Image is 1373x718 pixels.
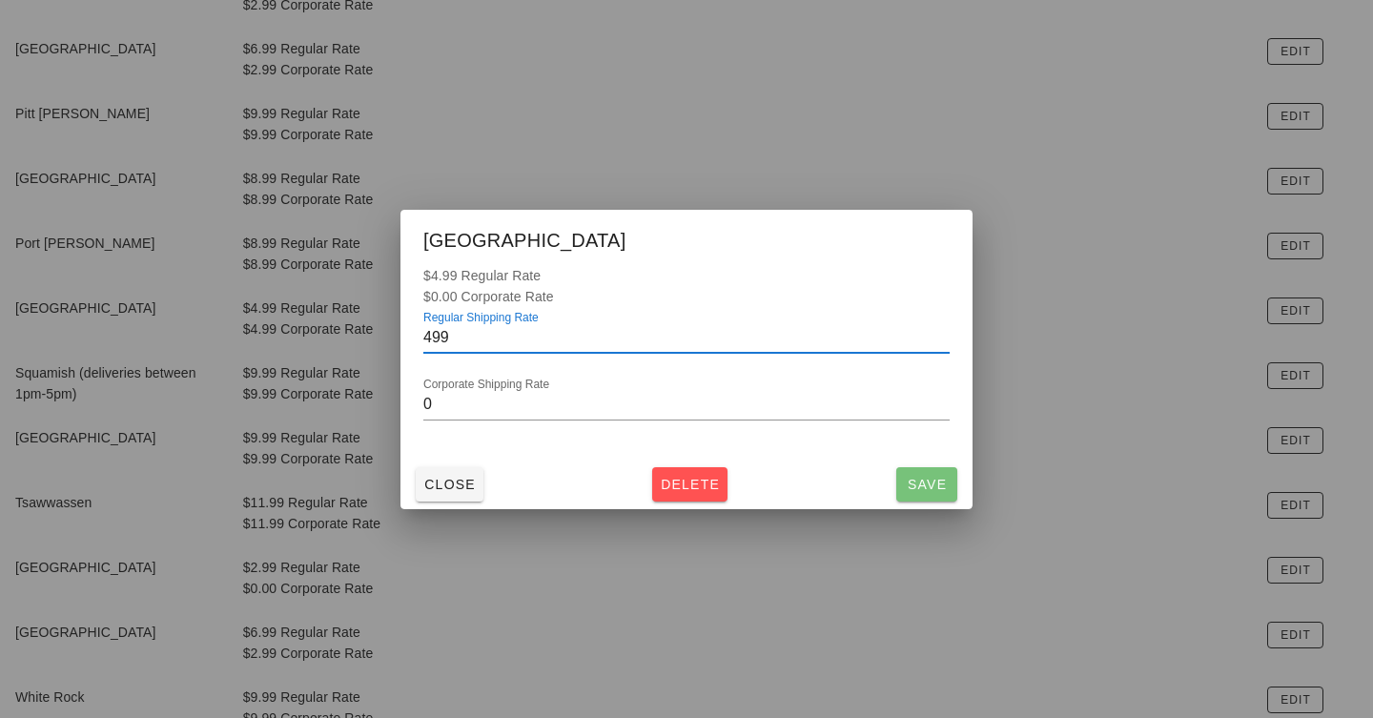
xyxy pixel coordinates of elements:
span: Save [904,477,950,492]
button: Close [416,467,483,502]
button: Save [896,467,957,502]
span: Close [423,477,476,492]
div: [GEOGRAPHIC_DATA] [400,210,973,265]
label: Corporate Shipping Rate [423,378,549,392]
button: Delete [652,467,727,502]
div: $4.99 Regular Rate $0.00 Corporate Rate [400,265,973,460]
span: Delete [660,477,720,492]
label: Regular Shipping Rate [423,311,539,325]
